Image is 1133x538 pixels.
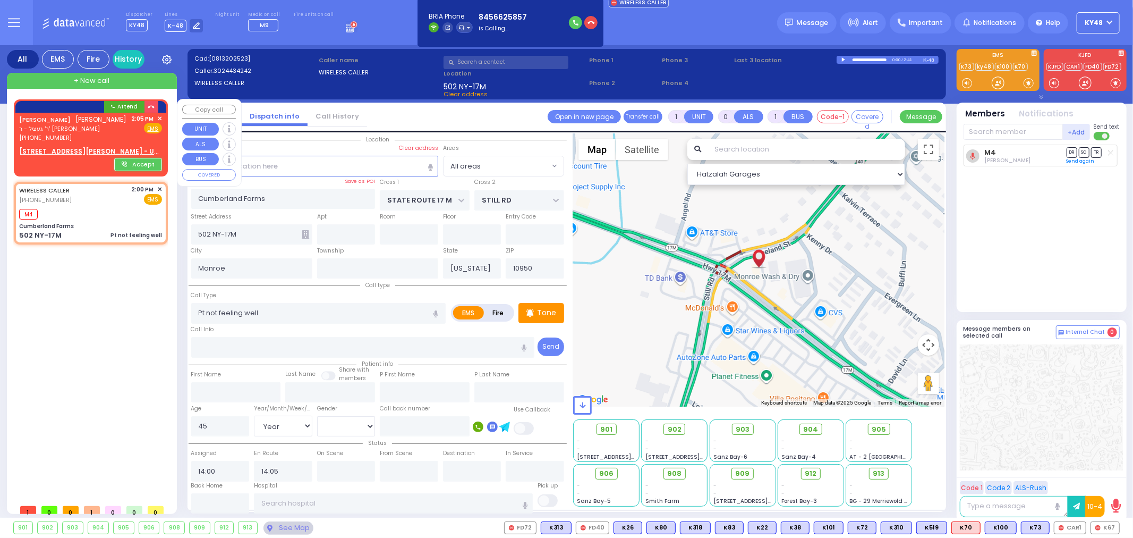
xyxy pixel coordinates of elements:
[506,247,514,255] label: ZIP
[541,522,572,534] div: K313
[242,111,308,121] a: Dispatch info
[215,12,239,18] label: Night unit
[850,445,853,453] span: -
[294,12,334,18] label: Fire units on call
[736,468,750,479] span: 909
[317,247,344,255] label: Township
[474,371,509,379] label: P Last Name
[1067,147,1077,157] span: DR
[684,110,713,123] button: UNIT
[165,20,186,32] span: K-48
[715,522,744,534] div: K83
[194,54,316,63] label: Cad:
[443,144,459,153] label: Areas
[781,522,810,534] div: K38
[851,110,883,123] button: Covered
[19,124,127,133] span: ר' געציל - ר' [PERSON_NAME]
[104,101,145,113] button: Attend
[748,522,777,534] div: BLS
[803,424,818,435] span: 904
[645,489,649,497] span: -
[506,213,536,221] label: Entry Code
[380,405,430,413] label: Call back number
[881,522,912,534] div: K310
[781,522,810,534] div: BLS
[881,522,912,534] div: BLS
[599,468,614,479] span: 906
[126,19,148,31] span: KY48
[164,522,184,534] div: 908
[797,18,829,28] span: Message
[443,247,458,255] label: State
[616,139,668,160] button: Show satellite imagery
[444,69,585,78] label: Location
[646,522,676,534] div: BLS
[781,437,785,445] span: -
[308,111,367,121] a: Call History
[1013,481,1048,494] button: ALS-Rush
[1103,63,1121,71] a: FD72
[254,449,278,458] label: En Route
[1046,63,1063,71] a: KJFD
[589,79,658,88] span: Phone 2
[959,63,974,71] a: K73
[736,424,749,435] span: 903
[1013,63,1028,71] a: K70
[194,79,316,88] label: WIRELESS CALLER
[781,489,785,497] span: -
[734,110,763,123] button: ALS
[537,307,556,318] p: Tone
[901,54,904,66] div: /
[19,186,70,195] a: WIRELESS CALLER
[541,522,572,534] div: BLS
[504,522,536,534] div: FD72
[581,525,586,531] img: red-radio-icon.svg
[317,213,327,221] label: Apt
[1084,63,1102,71] a: FD40
[514,406,550,414] label: Use Callback
[19,147,176,156] u: [STREET_ADDRESS][PERSON_NAME] - Use this
[114,522,134,534] div: 905
[139,522,159,534] div: 906
[975,63,994,71] a: ky48
[576,522,609,534] div: FD40
[850,437,853,445] span: -
[645,481,649,489] span: -
[863,18,878,28] span: Alert
[191,291,217,300] label: Call Type
[190,522,210,534] div: 909
[38,522,58,534] div: 902
[1059,525,1064,531] img: red-radio-icon.svg
[814,522,844,534] div: BLS
[191,247,202,255] label: City
[444,156,549,175] span: All areas
[345,178,375,185] label: Save as POI
[194,66,316,75] label: Caller:
[667,468,681,479] span: 908
[254,493,533,514] input: Search hospital
[319,68,440,77] label: WIRELESS CALLER
[538,338,564,356] button: Send
[1059,330,1064,335] img: comment-alt.png
[19,133,72,142] span: [PHONE_NUMBER]
[132,115,154,123] span: 2:05 PM
[614,522,642,534] div: BLS
[356,360,398,368] span: Patient info
[974,18,1016,28] span: Notifications
[214,66,251,75] span: 3024434242
[215,522,234,534] div: 912
[680,522,711,534] div: K318
[916,522,947,534] div: BLS
[577,445,581,453] span: -
[361,136,395,144] span: Location
[191,405,202,413] label: Age
[302,230,309,239] span: Other building occupants
[182,169,236,181] button: COVERED
[850,489,853,497] span: -
[479,24,509,32] small: is Calling...
[317,405,337,413] label: Gender
[248,12,282,18] label: Medic on call
[443,156,564,176] span: All areas
[19,222,74,230] div: Cumberland Farms
[157,114,162,123] span: ✕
